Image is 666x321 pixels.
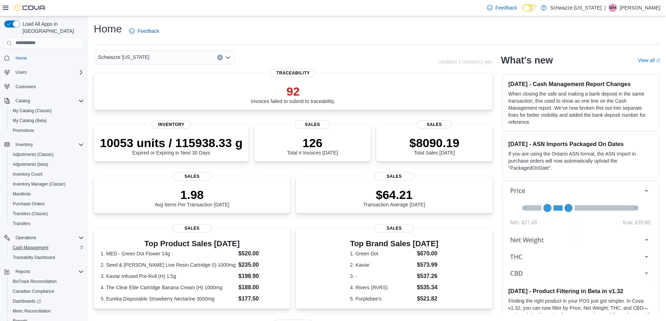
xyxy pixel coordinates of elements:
[508,90,653,126] p: When closing the safe and making a bank deposit in the same transaction, this used to show as one...
[10,190,33,198] a: Manifests
[7,243,87,253] button: Cash Management
[10,116,50,125] a: My Catalog (Beta)
[16,69,26,75] span: Users
[13,298,41,304] span: Dashboards
[16,84,36,90] span: Customers
[438,59,493,65] p: Updated 1 minute(s) ago
[13,68,29,77] button: Users
[417,283,439,292] dd: $535.34
[10,243,51,252] a: Cash Management
[16,235,36,241] span: Operations
[172,224,212,232] span: Sales
[484,1,520,15] a: Feedback
[495,4,517,11] span: Feedback
[638,57,660,63] a: View allExternal link
[155,188,230,207] div: Avg Items Per Transaction [DATE]
[10,107,55,115] a: My Catalog (Classic)
[417,249,439,258] dd: $670.00
[217,55,223,60] button: Clear input
[295,120,330,129] span: Sales
[16,269,30,274] span: Reports
[13,83,39,91] a: Customers
[138,28,159,35] span: Feedback
[508,287,653,295] h3: [DATE] - Product Filtering in Beta in v1.32
[10,150,56,159] a: Adjustments (Classic)
[417,261,439,269] dd: $573.99
[7,219,87,229] button: Transfers
[409,136,459,150] p: $8090.19
[126,24,162,38] a: Feedback
[10,297,84,305] span: Dashboards
[7,126,87,135] button: Promotions
[501,55,553,66] h2: What's new
[238,261,283,269] dd: $235.00
[350,295,414,302] dt: 5. Purplebee's
[10,219,33,228] a: Transfers
[100,250,236,257] dt: 1. MED - Green Dot Flower 14g
[13,97,84,105] span: Catalog
[10,180,68,188] a: Inventory Manager (Classic)
[350,261,414,268] dt: 2. Kaviar
[350,273,414,280] dt: 3. -
[7,296,87,306] a: Dashboards
[7,189,87,199] button: Manifests
[100,240,283,248] h3: Top Product Sales [DATE]
[94,22,122,36] h1: Home
[10,116,84,125] span: My Catalog (Beta)
[7,199,87,209] button: Purchase Orders
[10,277,84,286] span: BioTrack Reconciliation
[350,240,439,248] h3: Top Brand Sales [DATE]
[100,273,236,280] dt: 3. Kaviar Infused Pre-Roll (H) 1.5g
[13,162,48,167] span: Adjustments (beta)
[251,84,335,104] div: Invoices failed to submit to traceability.
[251,84,335,98] p: 92
[7,306,87,316] button: Metrc Reconciliation
[10,160,84,169] span: Adjustments (beta)
[10,180,84,188] span: Inventory Manager (Classic)
[13,140,36,149] button: Inventory
[10,307,54,315] a: Metrc Reconciliation
[10,200,84,208] span: Purchase Orders
[374,172,414,181] span: Sales
[7,209,87,219] button: Transfers (Classic)
[13,82,84,91] span: Customers
[100,295,236,302] dt: 5. Eureka Disposable Strawberry Nectarine 3000mg
[7,150,87,159] button: Adjustments (Classic)
[100,261,236,268] dt: 2. Seed & [PERSON_NAME] Live Resin Cartridge (I) 1000mg
[350,250,414,257] dt: 1. Green Dot
[238,283,283,292] dd: $188.00
[10,107,84,115] span: My Catalog (Classic)
[10,210,51,218] a: Transfers (Classic)
[7,169,87,179] button: Inventory Count
[550,4,601,12] p: Schwazze [US_STATE]
[10,190,84,198] span: Manifests
[100,136,243,156] div: Expired or Expiring in Next 30 Days
[620,4,660,12] p: [PERSON_NAME]
[7,277,87,286] button: BioTrack Reconciliation
[10,253,84,262] span: Traceabilty Dashboard
[13,54,84,62] span: Home
[7,179,87,189] button: Inventory Manager (Classic)
[10,307,84,315] span: Metrc Reconciliation
[1,67,87,77] button: Users
[409,136,459,156] div: Total Sales [DATE]
[508,140,653,147] h3: [DATE] - ASN Imports Packaged On Dates
[374,224,414,232] span: Sales
[13,181,66,187] span: Inventory Manager (Classic)
[16,55,27,61] span: Home
[7,159,87,169] button: Adjustments (beta)
[152,120,191,129] span: Inventory
[10,200,48,208] a: Purchase Orders
[13,201,45,207] span: Purchase Orders
[13,140,84,149] span: Inventory
[1,81,87,92] button: Customers
[10,297,44,305] a: Dashboards
[225,55,231,60] button: Open list of options
[13,267,84,276] span: Reports
[523,4,537,12] input: Dark Mode
[238,249,283,258] dd: $520.00
[1,96,87,106] button: Catalog
[1,267,87,277] button: Reports
[13,97,33,105] button: Catalog
[10,170,45,178] a: Inventory Count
